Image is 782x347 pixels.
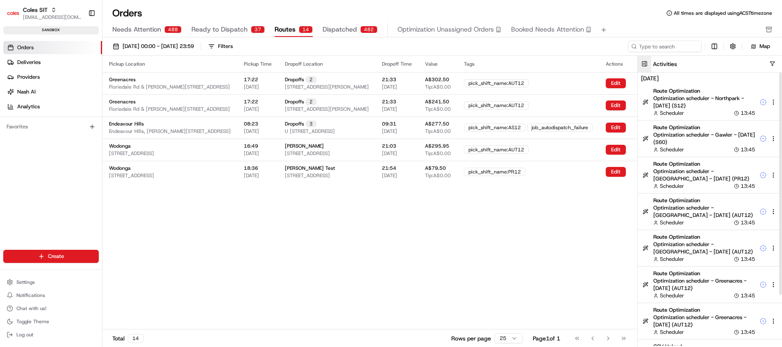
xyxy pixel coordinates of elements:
span: Floriedale Rd & [PERSON_NAME][STREET_ADDRESS] [109,84,230,90]
button: Scheduler [653,256,684,263]
span: Greenacres [109,98,136,105]
span: Wodonga [109,143,131,149]
span: 13:45 [741,110,755,117]
span: 21:03 [382,143,396,149]
span: Scheduler [660,256,684,263]
p: Rows per page [451,334,491,342]
span: Route Optimization [653,306,755,314]
span: Settings [16,279,35,285]
button: [EMAIL_ADDRESS][DOMAIN_NAME] [23,14,82,21]
span: Scheduler [660,110,684,117]
span: [STREET_ADDRESS][PERSON_NAME] [285,106,369,112]
span: [PERSON_NAME] [285,143,324,149]
div: Actions [606,61,671,67]
button: Scheduler [653,146,684,153]
span: 21:54 [382,165,396,171]
button: Edit [606,145,626,155]
span: 21:33 [382,76,396,83]
span: Needs Attention [112,25,161,34]
span: Notifications [16,292,45,299]
span: [DATE] [382,128,397,135]
button: [DATE] 00:00 - [DATE] 23:59 [109,41,198,52]
a: Deliveries [3,56,102,69]
div: 📗 [8,120,15,126]
span: A$302.50 [425,76,449,83]
span: A$295.95 [425,143,449,149]
span: Booked Needs Attention [511,25,584,34]
h1: Orders [112,7,142,20]
span: 13:45 [741,256,755,263]
button: Coles SITColes SIT[EMAIL_ADDRESS][DOMAIN_NAME] [3,3,85,23]
a: 📗Knowledge Base [5,116,66,130]
div: pick_shift_name:PR12 [464,168,525,176]
span: 13:45 [741,183,755,190]
span: Optimization scheduler - Greenacres - [DATE] (AUT12) [653,314,755,329]
button: Edit [606,78,626,88]
span: U [STREET_ADDRESS] [285,128,335,135]
span: Floriedale Rd & [PERSON_NAME][STREET_ADDRESS] [109,106,230,112]
span: Log out [16,331,33,338]
div: Tags [464,61,593,67]
span: Dispatched [323,25,357,34]
div: 14 [128,334,143,343]
div: We're available if you need us! [28,87,104,93]
button: Settings [3,276,99,288]
span: Pylon [82,139,99,145]
button: Start new chat [139,81,149,91]
span: A$241.50 [425,98,449,105]
a: Powered byPylon [58,139,99,145]
span: 21:33 [382,98,396,105]
span: Tip: A$0.00 [425,172,451,179]
img: Coles SIT [7,7,20,20]
button: Edit [606,123,626,132]
span: Route Optimization [653,270,755,277]
button: Create [3,250,99,263]
div: 💻 [69,120,76,126]
button: Scheduler [653,183,684,190]
span: Wodonga [109,165,131,171]
span: Toggle Theme [16,318,49,325]
span: 08:23 [244,121,258,127]
div: pick_shift_name:AUT12 [464,146,529,154]
span: A$277.50 [425,121,449,127]
h4: [DATE] [638,73,782,84]
div: Start new chat [28,78,134,87]
button: Scheduler [653,110,684,117]
span: Optimization scheduler - [GEOGRAPHIC_DATA] - [DATE] (AUT12) [653,204,755,219]
span: [STREET_ADDRESS] [109,150,154,157]
div: 482 [360,26,377,33]
span: Endeavour Hills [109,121,144,127]
h3: Activities [653,60,677,68]
span: Optimization scheduler - Gawler - [DATE] (S60) [653,131,755,146]
span: Scheduler [660,146,684,153]
div: Dropoff Time [382,61,412,67]
a: Analytics [3,100,102,113]
span: 17:22 [244,98,258,105]
span: Optimization scheduler - Northpark - [DATE] (S12) [653,95,755,110]
p: Welcome 👋 [8,33,149,46]
a: Nash AI [3,85,102,98]
div: 14 [299,26,313,33]
span: Optimization scheduler - Greenacres - [DATE] (AUT12) [653,277,755,292]
a: Orders [3,41,102,54]
span: Knowledge Base [16,119,63,127]
span: [DATE] [244,172,259,179]
span: Analytics [17,103,40,110]
div: Total [112,334,143,343]
span: [DATE] [244,106,259,112]
div: job_autodispatch_failure [527,123,593,132]
button: Map [746,41,775,51]
span: Create [48,253,64,260]
span: Route Optimization [653,197,755,204]
span: [STREET_ADDRESS] [285,150,330,157]
span: Greenacres [109,76,136,83]
span: Route Optimization [653,233,755,241]
button: Coles SIT [23,6,48,14]
div: pick_shift_name:AS12 [464,123,525,132]
input: Clear [21,53,135,62]
span: Endeavour Hills, [PERSON_NAME][STREET_ADDRESS] [109,128,231,135]
span: Route Optimization [653,87,755,95]
div: 3 [306,121,316,127]
div: Dropoff Location [285,61,369,67]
